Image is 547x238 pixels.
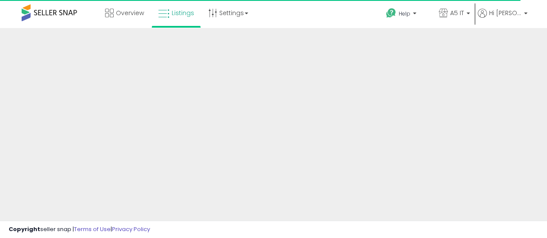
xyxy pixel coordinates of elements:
[489,9,521,17] span: Hi [PERSON_NAME]
[379,1,431,28] a: Help
[399,10,410,17] span: Help
[172,9,194,17] span: Listings
[9,225,150,234] div: seller snap | |
[116,9,144,17] span: Overview
[450,9,464,17] span: A5 IT
[74,225,111,233] a: Terms of Use
[9,225,40,233] strong: Copyright
[112,225,150,233] a: Privacy Policy
[386,8,397,19] i: Get Help
[478,9,528,28] a: Hi [PERSON_NAME]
